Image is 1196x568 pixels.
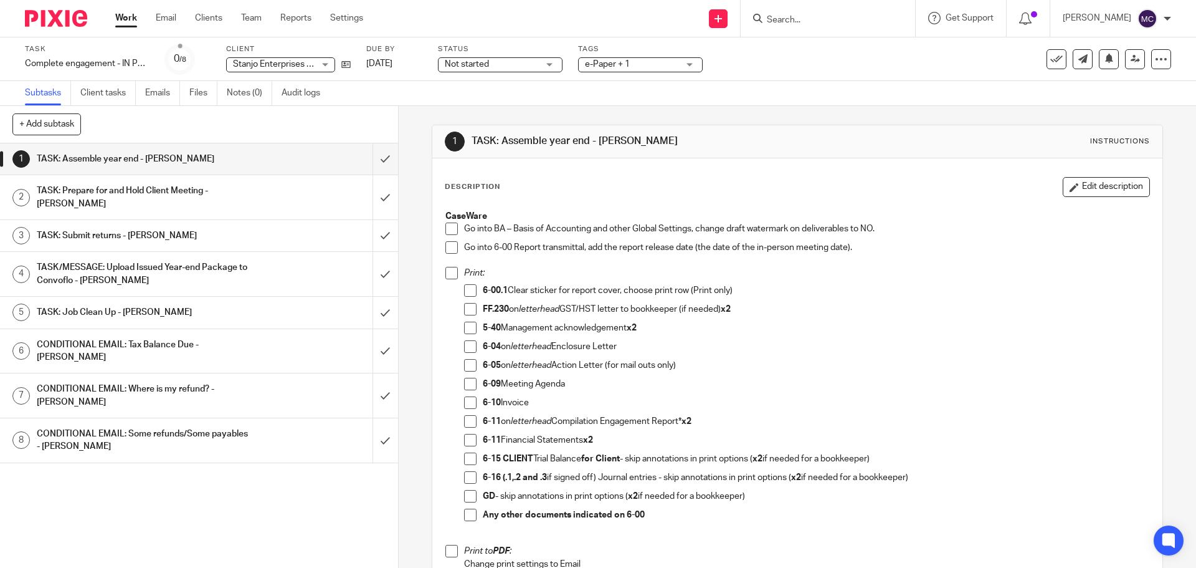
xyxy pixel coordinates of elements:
p: Financial Statements [483,434,1149,446]
small: /8 [179,56,186,63]
input: Search [766,15,878,26]
div: 1 [445,132,465,152]
p: Description [445,182,500,192]
div: 0 [174,52,186,66]
span: e-Paper + 1 [585,60,630,69]
h1: TASK: Submit returns - [PERSON_NAME] [37,226,252,245]
div: 3 [12,227,30,244]
em: letterhead [511,342,551,351]
a: Settings [330,12,363,24]
a: Client tasks [80,81,136,105]
span: Not started [445,60,489,69]
em: : [510,547,511,556]
h1: TASK: Assemble year end - [PERSON_NAME] [37,150,252,168]
span: [DATE] [366,59,392,68]
a: Team [241,12,262,24]
strong: 6-09 [483,380,501,388]
strong: 6-04 [483,342,501,351]
div: 6 [12,342,30,360]
p: Management acknowledgement [483,322,1149,334]
h1: TASK: Assemble year end - [PERSON_NAME] [472,135,824,148]
strong: x2 [791,473,801,482]
p: Go into BA – Basis of Accounting and other Global Settings, change draft watermark on deliverable... [464,223,1149,235]
p: Invoice [483,397,1149,409]
h1: CONDITIONAL EMAIL: Some refunds/Some payables - [PERSON_NAME] [37,425,252,456]
p: on Compilation Engagement Report* [483,415,1149,428]
a: Subtasks [25,81,71,105]
h1: TASK: Job Clean Up - [PERSON_NAME] [37,303,252,322]
p: [PERSON_NAME] [1063,12,1131,24]
div: 5 [12,304,30,321]
a: Emails [145,81,180,105]
p: on GST/HST letter to bookkeeper (if needed) [483,303,1149,315]
h1: CONDITIONAL EMAIL: Where is my refund? - [PERSON_NAME] [37,380,252,412]
strong: GD [483,492,495,501]
strong: FF.230 [483,305,509,314]
span: Get Support [946,14,994,22]
em: Print: [464,269,485,277]
a: Work [115,12,137,24]
h1: TASK/MESSAGE: Upload Issued Year-end Package to Convoflo - [PERSON_NAME] [37,258,252,290]
strong: 6-11 [483,417,501,426]
strong: 5-40 [483,324,501,332]
button: + Add subtask [12,113,81,135]
strong: x2 [681,417,691,426]
strong: x2 [583,436,593,445]
label: Status [438,44,562,54]
p: on Enclosure Letter [483,340,1149,353]
label: Client [226,44,351,54]
strong: 6-05 [483,361,501,370]
h1: TASK: Prepare for and Hold Client Meeting - [PERSON_NAME] [37,181,252,213]
strong: 6-10 [483,398,501,407]
a: Notes (0) [227,81,272,105]
strong: 6-16 [483,473,501,482]
strong: Any other documents indicated on 6-00 [483,511,645,519]
p: Trial Balance - skip annotations in print options ( if needed for a bookkeeper) [483,453,1149,465]
p: Clear sticker for report cover, choose print row (Print only) [483,284,1149,297]
p: Go into 6-00 Report transmittal, add the report release date (the date of the in-person meeting d... [464,241,1149,254]
strong: 6-15 CLIENT [483,455,533,463]
div: 1 [12,150,30,168]
label: Due by [366,44,422,54]
div: 8 [12,431,30,449]
em: PDF [493,547,510,556]
button: Edit description [1063,177,1150,197]
strong: 6-00.1 [483,286,508,295]
em: letterhead [519,305,559,314]
div: 2 [12,189,30,206]
div: 7 [12,387,30,405]
img: Pixie [25,10,87,27]
p: - skip annotations in print options ( if needed for a bookkeeper) [483,490,1149,503]
div: 4 [12,266,30,283]
span: Stanjo Enterprises Ltd. [233,60,321,69]
a: Email [156,12,176,24]
a: Audit logs [282,81,330,105]
strong: x2 [721,305,731,314]
a: Reports [280,12,311,24]
strong: (.1,.2 and .3 [503,473,547,482]
strong: CaseWare [445,212,487,221]
strong: x2 [627,324,637,332]
p: Meeting Agenda [483,378,1149,390]
p: if signed off) Journal entries - skip annotations in print options ( if needed for a bookkeeper) [483,471,1149,484]
a: Files [189,81,217,105]
strong: x2 [628,492,638,501]
label: Task [25,44,149,54]
strong: for Client [581,455,620,463]
strong: 6-11 [483,436,501,445]
img: svg%3E [1137,9,1157,29]
h1: CONDITIONAL EMAIL: Tax Balance Due - [PERSON_NAME] [37,335,252,367]
div: Instructions [1090,137,1150,147]
em: Print to [464,547,493,556]
em: letterhead [511,417,551,426]
label: Tags [578,44,703,54]
strong: x2 [752,455,762,463]
p: on Action Letter (for mail outs only) [483,359,1149,372]
div: Complete engagement - IN PERSON [25,57,149,70]
a: Clients [195,12,222,24]
em: letterhead [511,361,551,370]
